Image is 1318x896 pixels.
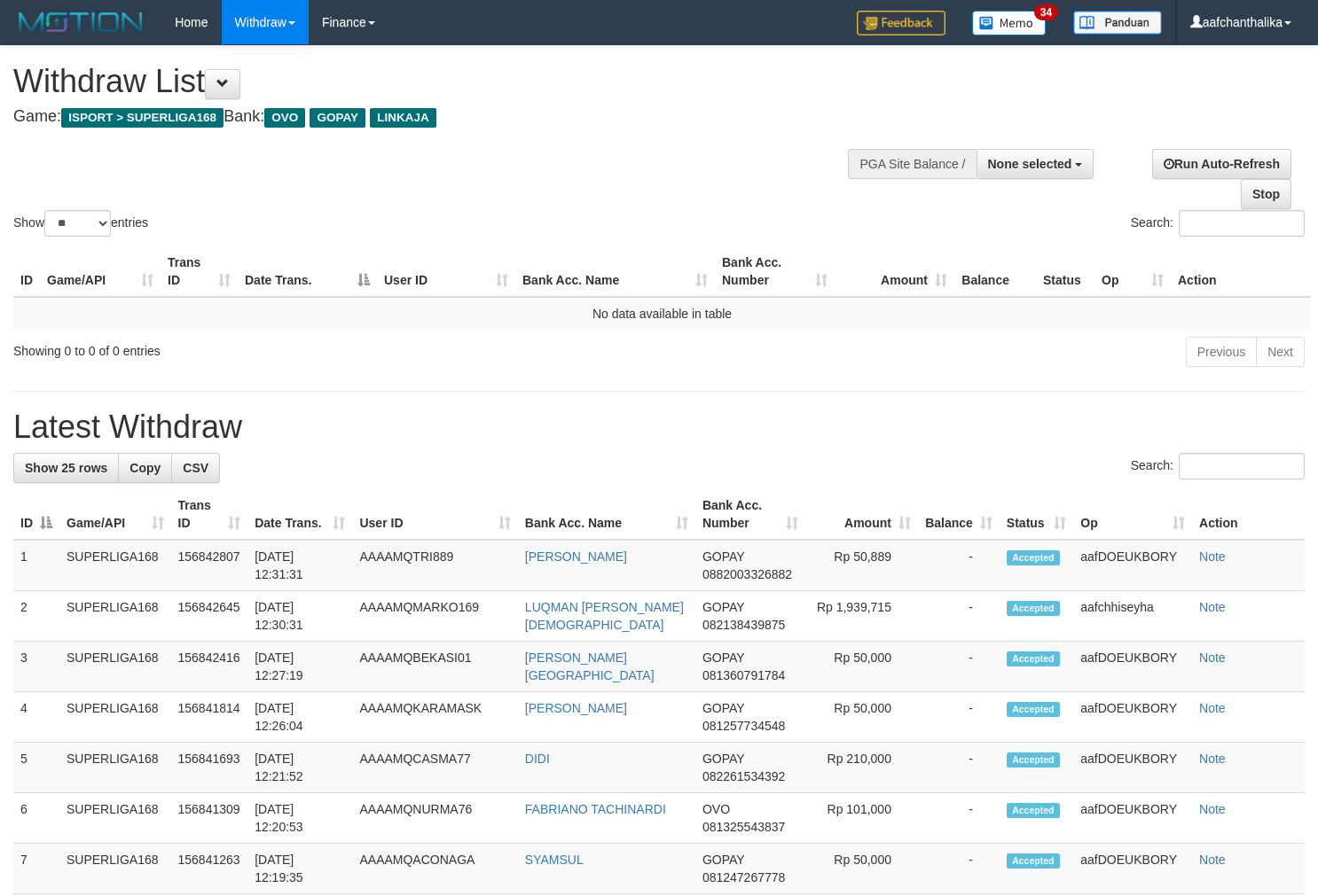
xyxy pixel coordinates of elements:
[715,246,835,297] th: Bank Acc. Number: activate to sort column ascending
[352,743,517,793] td: AAAAMQCASMA77
[1073,11,1162,35] img: panduan.png
[1179,453,1305,479] input: Search:
[515,246,715,297] th: Bank Acc. Name: activate to sort column ascending
[13,642,59,692] td: 3
[13,489,59,540] th: ID: activate to sort column descending
[857,11,945,35] img: Feedback.jpg
[918,540,1000,591] td: -
[702,870,785,884] span: Copy 081247267778 to clipboard
[247,844,352,894] td: [DATE] 12:19:35
[118,453,172,483] a: Copy
[59,743,171,793] td: SUPERLIGA168
[59,489,171,540] th: Game/API: activate to sort column ascending
[13,409,1305,445] h1: Latest Withdraw
[1094,246,1171,297] th: Op: activate to sort column ascending
[1007,651,1060,666] span: Accepted
[129,461,161,475] span: Copy
[1179,210,1305,237] input: Search:
[1199,853,1226,867] a: Note
[61,108,224,128] span: ISPORT > SUPERLIGA168
[805,692,918,743] td: Rp 50,000
[247,489,352,540] th: Date Trans.: activate to sort column ascending
[702,549,744,564] span: GOPAY
[702,701,744,715] span: GOPAY
[702,752,744,766] span: GOPAY
[1199,651,1226,665] a: Note
[13,246,40,297] th: ID
[835,246,954,297] th: Amount: activate to sort column ascending
[805,844,918,894] td: Rp 50,000
[171,591,248,642] td: 156842645
[805,642,918,692] td: Rp 50,000
[310,108,365,128] span: GOPAY
[352,692,517,743] td: AAAAMQKARAMASK
[1007,853,1060,869] span: Accepted
[352,489,517,540] th: User ID: activate to sort column ascending
[171,743,248,793] td: 156841693
[1199,549,1226,564] a: Note
[1000,489,1073,540] th: Status: activate to sort column ascending
[954,246,1036,297] th: Balance
[264,108,305,128] span: OVO
[377,246,515,297] th: User ID: activate to sort column ascending
[918,489,1000,540] th: Balance: activate to sort column ascending
[13,591,59,642] td: 2
[352,591,517,642] td: AAAAMQMARKO169
[702,802,730,816] span: OVO
[161,246,238,297] th: Trans ID: activate to sort column ascending
[988,157,1072,171] span: None selected
[171,692,248,743] td: 156841814
[247,743,352,793] td: [DATE] 12:21:52
[525,549,627,564] a: [PERSON_NAME]
[44,210,111,237] select: Showentries
[59,692,171,743] td: SUPERLIGA168
[1192,489,1305,540] th: Action
[13,692,59,743] td: 4
[1186,337,1257,367] a: Previous
[171,642,248,692] td: 156842416
[525,802,666,816] a: FABRIANO TACHINARDI
[918,844,1000,894] td: -
[13,793,59,844] td: 6
[702,618,785,632] span: Copy 082138439875 to clipboard
[1256,337,1305,367] a: Next
[171,453,220,483] a: CSV
[1073,743,1192,793] td: aafDOEUKBORY
[13,453,119,483] a: Show 25 rows
[805,489,918,540] th: Amount: activate to sort column ascending
[247,793,352,844] td: [DATE] 12:20:53
[40,246,161,297] th: Game/API: activate to sort column ascending
[918,793,1000,844] td: -
[1073,489,1192,540] th: Op: activate to sort column ascending
[525,752,550,766] a: DIDI
[1073,591,1192,642] td: aafchhiseyha
[13,210,148,237] label: Show entries
[247,591,352,642] td: [DATE] 12:30:31
[13,108,861,126] h4: Game: Bank:
[171,489,248,540] th: Trans ID: activate to sort column ascending
[1199,802,1226,816] a: Note
[352,642,517,692] td: AAAAMQBEKASI01
[1199,600,1226,614] a: Note
[1073,540,1192,591] td: aafDOEUKBORY
[702,600,744,614] span: GOPAY
[1007,752,1060,767] span: Accepted
[702,820,785,834] span: Copy 081325543837 to clipboard
[1199,701,1226,715] a: Note
[805,743,918,793] td: Rp 210,000
[25,461,107,475] span: Show 25 rows
[247,642,352,692] td: [DATE] 12:27:19
[702,567,792,581] span: Copy 0882003326882 to clipboard
[1171,246,1311,297] th: Action
[525,651,655,682] a: [PERSON_NAME] [GEOGRAPHIC_DATA]
[805,793,918,844] td: Rp 101,000
[13,64,861,99] h1: Withdraw List
[918,692,1000,743] td: -
[59,591,171,642] td: SUPERLIGA168
[848,149,976,179] div: PGA Site Balance /
[525,701,627,715] a: [PERSON_NAME]
[13,844,59,894] td: 7
[1152,149,1291,179] a: Run Auto-Refresh
[525,600,684,632] a: LUQMAN [PERSON_NAME][DEMOGRAPHIC_DATA]
[352,793,517,844] td: AAAAMQNURMA76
